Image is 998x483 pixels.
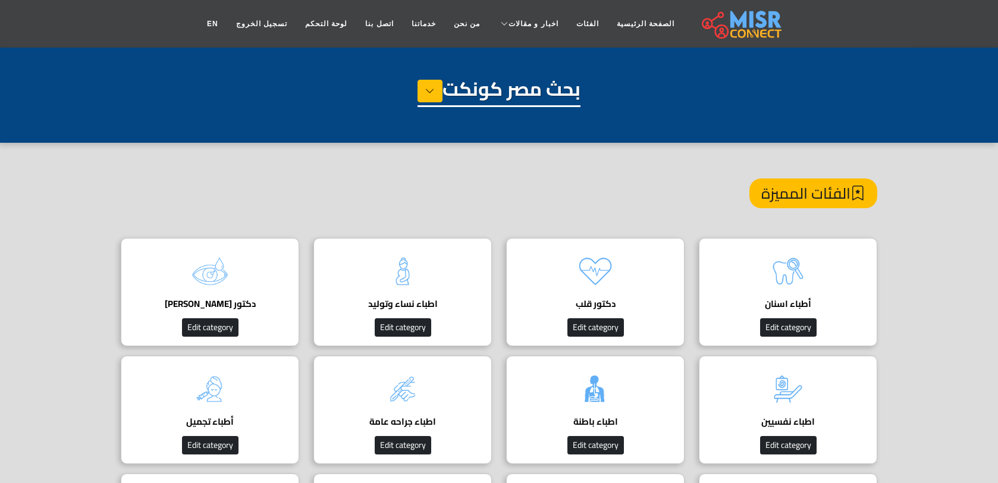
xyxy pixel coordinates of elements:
a: اطباء نساء وتوليد Edit category [306,238,499,346]
button: Edit category [375,318,431,337]
img: k714wZmFaHWIHbCst04N.png [764,247,812,295]
a: دكتور قلب Edit category [499,238,692,346]
h4: أطباء تجميل [139,416,281,427]
button: Edit category [760,436,817,454]
a: الصفحة الرئيسية [608,12,683,35]
img: DjGqZLWENc0VUGkVFVvU.png [186,365,234,413]
a: تسجيل الخروج [227,12,296,35]
button: Edit category [182,318,238,337]
a: أطباء اسنان Edit category [692,238,884,346]
button: Edit category [375,436,431,454]
h4: دكتور قلب [525,299,666,309]
a: اتصل بنا [356,12,402,35]
h4: اطباء نساء وتوليد [332,299,473,309]
h4: دكتور [PERSON_NAME] [139,299,281,309]
a: دكتور [PERSON_NAME] Edit category [114,238,306,346]
a: اطباء باطنة Edit category [499,356,692,464]
h4: الفئات المميزة [749,178,877,208]
button: Edit category [567,318,624,337]
button: Edit category [567,436,624,454]
button: Edit category [760,318,817,337]
a: EN [198,12,227,35]
img: wzNEwxv3aCzPUCYeW7v7.png [764,365,812,413]
a: من نحن [445,12,489,35]
img: Oi1DZGDTXfHRQb1rQtXk.png [379,365,426,413]
h4: اطباء جراحه عامة [332,416,473,427]
img: pfAWvOfsRsa0Gymt6gRE.png [572,365,619,413]
a: اطباء نفسيين Edit category [692,356,884,464]
a: اخبار و مقالات [489,12,567,35]
img: main.misr_connect [702,9,782,39]
h4: اطباء نفسيين [717,416,859,427]
a: الفئات [567,12,608,35]
h1: بحث مصر كونكت [418,77,580,107]
img: kQgAgBbLbYzX17DbAKQs.png [572,247,619,295]
a: اطباء جراحه عامة Edit category [306,356,499,464]
a: خدماتنا [403,12,445,35]
a: أطباء تجميل Edit category [114,356,306,464]
img: O3vASGqC8OE0Zbp7R2Y3.png [186,247,234,295]
a: لوحة التحكم [296,12,356,35]
span: اخبار و مقالات [509,18,558,29]
h4: اطباء باطنة [525,416,666,427]
button: Edit category [182,436,238,454]
img: tQBIxbFzDjHNxea4mloJ.png [379,247,426,295]
h4: أطباء اسنان [717,299,859,309]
